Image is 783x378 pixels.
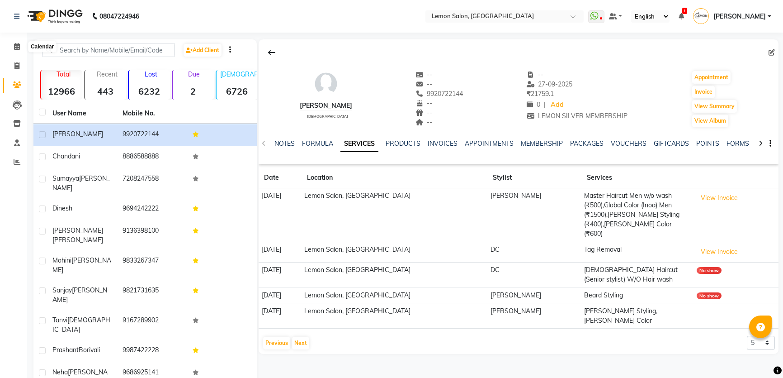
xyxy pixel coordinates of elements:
[52,368,68,376] span: Neha
[220,70,258,78] p: [DEMOGRAPHIC_DATA]
[340,136,378,152] a: SERVICES
[302,262,487,287] td: Lemon Salon, [GEOGRAPHIC_DATA]
[117,280,187,310] td: 9821731635
[581,242,694,262] td: Tag Removal
[52,286,107,304] span: [PERSON_NAME]
[693,8,709,24] img: Anamta Sayyed
[52,130,103,138] span: [PERSON_NAME]
[175,70,214,78] p: Due
[581,167,694,188] th: Services
[52,174,110,192] span: [PERSON_NAME]
[415,71,433,79] span: --
[581,303,694,329] td: [PERSON_NAME] Styling,[PERSON_NAME] Color
[487,242,581,262] td: DC
[117,220,187,250] td: 9136398100
[527,112,628,120] span: LEMON SILVER MEMBERSHIP
[302,139,333,148] a: FORMULA
[52,256,111,274] span: [PERSON_NAME]
[713,12,766,21] span: [PERSON_NAME]
[487,262,581,287] td: DC
[52,236,103,244] span: [PERSON_NAME]
[28,42,56,53] div: Calendar
[521,139,563,148] a: MEMBERSHIP
[415,99,433,107] span: --
[292,337,309,349] button: Next
[52,152,80,160] span: Chandani
[217,86,258,97] strong: 6726
[307,114,348,119] span: [DEMOGRAPHIC_DATA]
[692,86,715,98] button: Invoice
[117,198,187,220] td: 9694242222
[611,139,646,148] a: VOUCHERS
[47,103,117,124] th: User Name
[259,242,302,262] td: [DATE]
[42,43,175,57] input: Search by Name/Mobile/Email/Code
[549,99,565,111] a: Add
[527,80,573,88] span: 27-09-2025
[117,146,187,168] td: 8886588888
[692,100,737,113] button: View Summary
[52,204,72,212] span: Dinesh
[52,316,67,324] span: Tanvi
[697,292,722,299] div: No show
[302,167,487,188] th: Location
[184,44,222,57] a: Add Client
[99,4,139,29] b: 08047224946
[312,70,340,97] img: avatar
[302,242,487,262] td: Lemon Salon, [GEOGRAPHIC_DATA]
[117,103,187,124] th: Mobile No.
[386,139,420,148] a: PRODUCTS
[41,86,82,97] strong: 12966
[544,100,546,110] span: |
[117,168,187,198] td: 7208247558
[132,70,170,78] p: Lost
[692,71,731,84] button: Appointment
[117,250,187,280] td: 9833267347
[302,303,487,329] td: Lemon Salon, [GEOGRAPHIC_DATA]
[527,90,531,98] span: ₹
[302,287,487,303] td: Lemon Salon, [GEOGRAPHIC_DATA]
[527,71,544,79] span: --
[697,267,722,274] div: No show
[89,70,126,78] p: Recent
[117,124,187,146] td: 9920722144
[52,286,72,294] span: Sanjay
[697,191,742,205] button: View Invoice
[259,262,302,287] td: [DATE]
[85,86,126,97] strong: 443
[726,139,749,148] a: FORMS
[682,8,687,14] span: 1
[274,139,295,148] a: NOTES
[487,167,581,188] th: Stylist
[570,139,604,148] a: PACKAGES
[527,100,540,109] span: 0
[52,346,79,354] span: Prashant
[415,90,463,98] span: 9920722144
[696,139,719,148] a: POINTS
[654,139,689,148] a: GIFTCARDS
[259,303,302,329] td: [DATE]
[465,139,514,148] a: APPOINTMENTS
[415,80,433,88] span: --
[117,310,187,340] td: 9167289902
[52,316,110,334] span: [DEMOGRAPHIC_DATA]
[415,109,433,117] span: --
[679,12,684,20] a: 1
[581,188,694,242] td: Master Haircut Men w/o wash (₹500),Global Color (Inoa) Men (₹1500),[PERSON_NAME] Styling (₹400),[...
[129,86,170,97] strong: 6232
[173,86,214,97] strong: 2
[487,303,581,329] td: [PERSON_NAME]
[487,287,581,303] td: [PERSON_NAME]
[23,4,85,29] img: logo
[52,226,103,234] span: [PERSON_NAME]
[581,287,694,303] td: Beard Styling
[527,90,554,98] span: 21759.1
[428,139,458,148] a: INVOICES
[487,188,581,242] td: [PERSON_NAME]
[259,167,302,188] th: Date
[581,262,694,287] td: [DEMOGRAPHIC_DATA] Haircut (Senior stylist) W/O Hair wash
[45,70,82,78] p: Total
[692,115,728,127] button: View Album
[259,287,302,303] td: [DATE]
[300,101,352,110] div: [PERSON_NAME]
